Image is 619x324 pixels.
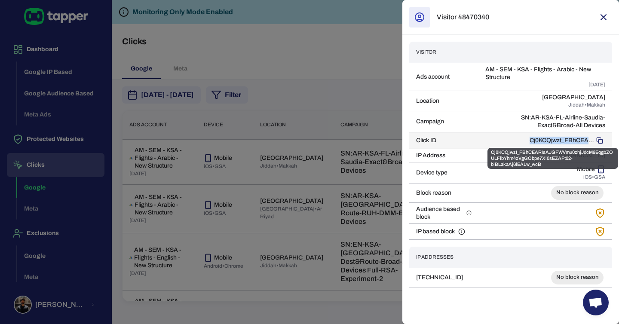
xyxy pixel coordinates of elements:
h6: Visitor 48470340 [437,13,489,21]
svg: Tapper helps you exclude audiences identified as fraudulent, ensuring that your ads are only show... [466,210,472,217]
p: [TECHNICAL_ID] [485,152,605,159]
div: Cj0KCQjwzt_FBhCEARIsAJGFWVmu0zhjJdcM9EqgbZOULFlbYhm4zVgGObpe7Xi0sEZAFt02-blBLakaAj6lEALw_wcB [487,148,618,169]
td: Ads account [409,63,478,91]
p: Cj0KCQjwzt_FBhCEARIsAJGFWVmu0zhjJdcM9EqgbZOULFlbYhm4zVgGObpe7Xi0sEZAFt02-blBLakaAj6lEALw_wcB [530,137,594,144]
td: [TECHNICAL_ID] [409,268,505,287]
span: iOS • GSA [583,174,605,180]
button: Copy to clipboard [594,135,605,146]
p: SN:AR-KSA-FL-Airline-Saudia-Exact&Broad-All Devices [485,114,605,129]
td: IP Address [409,149,478,162]
td: Click ID [409,132,478,149]
td: Campaign [409,111,478,132]
p: AM - SEM - KSA - Flights - Arabic - New Structure [485,66,605,81]
svg: Tapper automatically blocks clicks from suspicious or fraudulent IP addresses, preventing repeat ... [458,228,465,235]
th: Visitor [409,42,478,63]
span: No block reason [551,189,604,196]
span: Jiddah • Makkah [568,101,605,108]
span: IP based block [416,228,455,235]
td: Location [409,91,478,111]
a: Open chat [583,290,609,315]
td: Block reason [409,183,478,202]
th: IP Addresses [409,247,505,268]
td: Device type [409,162,478,183]
span: Audience based block [416,205,463,221]
span: No block reason [551,274,604,281]
p: [GEOGRAPHIC_DATA] [542,94,605,101]
span: [DATE] [588,81,605,88]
